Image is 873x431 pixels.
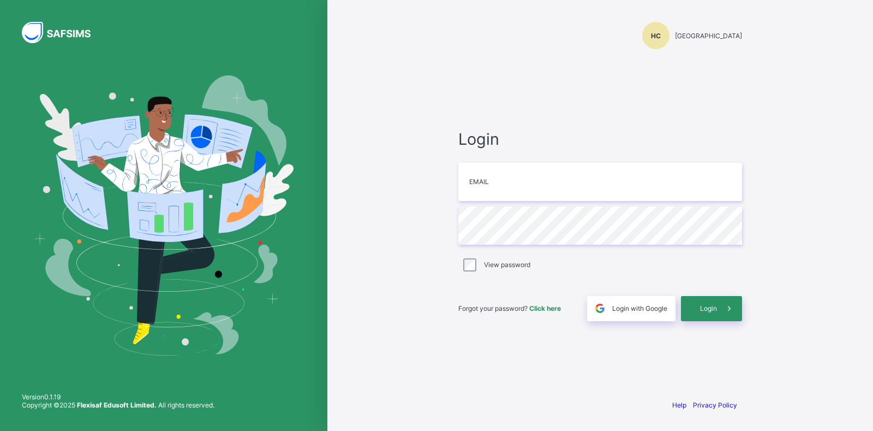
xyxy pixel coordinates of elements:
[22,22,104,43] img: SAFSIMS Logo
[651,32,661,40] span: HC
[77,401,157,409] strong: Flexisaf Edusoft Limited.
[484,261,530,269] label: View password
[22,401,214,409] span: Copyright © 2025 All rights reserved.
[22,393,214,401] span: Version 0.1.19
[700,304,717,312] span: Login
[458,129,742,149] span: Login
[672,401,686,409] a: Help
[594,302,606,315] img: google.396cfc9801f0270233282035f929180a.svg
[34,75,294,355] img: Hero Image
[693,401,737,409] a: Privacy Policy
[529,304,561,312] a: Click here
[612,304,667,312] span: Login with Google
[675,32,742,40] span: [GEOGRAPHIC_DATA]
[458,304,561,312] span: Forgot your password?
